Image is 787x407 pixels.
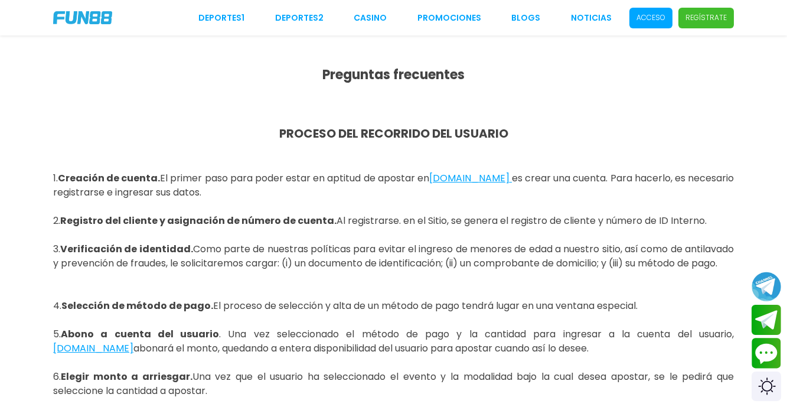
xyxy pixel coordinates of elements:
[58,171,160,185] strong: Creación de cuenta.
[636,12,665,23] p: Acceso
[53,171,734,199] span: 1. El primer paso para poder estar en aptitud de apostar en es crear una cuenta. Para hacerlo, es...
[53,341,133,355] u: [DOMAIN_NAME]
[752,372,781,401] div: Switch theme
[60,242,193,256] strong: Verificación de identidad.
[53,214,734,270] span: 2. Al registrarse. en el Sitio, se genera el registro de cliente y número de ID Interno. 3. Como ...
[354,12,387,24] a: CASINO
[571,12,612,24] a: NOTICIAS
[752,271,781,302] button: Join telegram channel
[61,327,219,341] strong: Abono a cuenta del usuario
[429,171,510,185] u: [DOMAIN_NAME]
[275,12,324,24] a: Deportes2
[61,299,213,312] strong: Selección de método de pago.
[53,343,133,353] a: [DOMAIN_NAME]
[60,214,337,227] strong: Registro del cliente y asignación de número de cuenta.
[417,12,481,24] a: Promociones
[685,12,727,23] p: Regístrate
[53,11,112,24] img: Company Logo
[61,370,192,383] strong: Elegir monto a arriesgar.
[279,125,508,142] strong: PROCESO DEL RECORRIDO DEL USUARIO
[752,305,781,336] button: Join telegram
[752,338,781,369] button: Contact customer service
[429,173,510,183] a: [DOMAIN_NAME]
[511,12,540,24] a: BLOGS
[198,12,244,24] a: Deportes1
[322,66,465,84] strong: Preguntas frecuentes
